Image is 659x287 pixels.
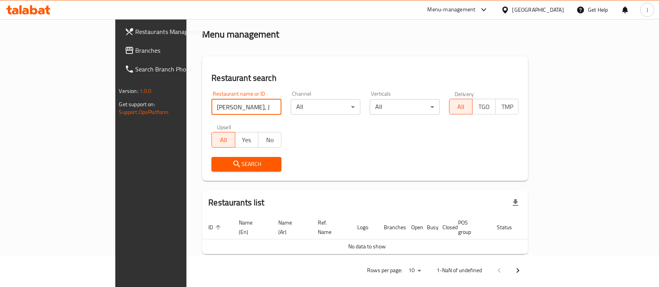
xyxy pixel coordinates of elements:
[261,134,278,146] span: No
[509,261,527,280] button: Next page
[136,64,219,74] span: Search Branch Phone
[118,41,226,60] a: Branches
[211,132,235,148] button: All
[208,223,223,232] span: ID
[367,266,402,275] p: Rows per page:
[119,86,138,96] span: Version:
[140,86,152,96] span: 1.0.0
[405,265,424,276] div: Rows per page:
[472,99,496,114] button: TGO
[258,132,281,148] button: No
[405,216,421,239] th: Open
[476,101,492,112] span: TGO
[497,223,522,232] span: Status
[118,60,226,78] a: Search Branch Phone
[218,159,275,169] span: Search
[512,5,564,14] div: [GEOGRAPHIC_DATA]
[499,101,516,112] span: TMP
[211,72,519,84] h2: Restaurant search
[208,197,264,209] h2: Restaurants list
[239,218,263,237] span: Name (En)
[318,218,342,237] span: Ref. Name
[119,107,169,117] a: Support.OpsPlatform
[211,157,281,171] button: Search
[449,99,473,114] button: All
[235,132,258,148] button: Yes
[202,28,279,41] h2: Menu management
[437,266,482,275] p: 1-NaN of undefined
[215,134,232,146] span: All
[202,216,559,254] table: enhanced table
[348,241,386,251] span: No data to show
[238,134,255,146] span: Yes
[646,5,648,14] span: J
[278,218,302,237] span: Name (Ar)
[370,99,440,115] div: All
[506,193,525,212] div: Export file
[378,216,405,239] th: Branches
[351,216,378,239] th: Logo
[455,91,474,96] label: Delivery
[291,99,361,115] div: All
[118,22,226,41] a: Restaurants Management
[217,124,231,130] label: Upsell
[136,46,219,55] span: Branches
[436,216,452,239] th: Closed
[211,99,281,115] input: Search for restaurant name or ID..
[119,99,155,109] span: Get support on:
[495,99,519,114] button: TMP
[453,101,469,112] span: All
[421,216,436,239] th: Busy
[136,27,219,36] span: Restaurants Management
[428,5,476,14] div: Menu-management
[458,218,481,237] span: POS group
